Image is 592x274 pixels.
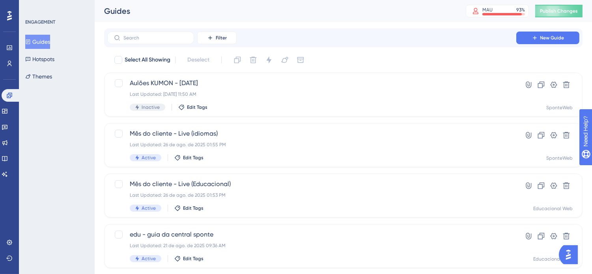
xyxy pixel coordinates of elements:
div: ENGAGEMENT [25,19,55,25]
button: Edit Tags [174,255,204,262]
span: Inactive [142,104,160,110]
span: Aulões KUMON - [DATE] [130,78,494,88]
span: Active [142,255,156,262]
button: Hotspots [25,52,54,66]
button: New Guide [516,32,579,44]
button: Guides [25,35,50,49]
span: Active [142,205,156,211]
div: Last Updated: 21 de ago. de 2025 09:36 AM [130,242,494,249]
span: Edit Tags [183,155,204,161]
iframe: UserGuiding AI Assistant Launcher [559,243,583,267]
input: Search [123,35,187,41]
span: Edit Tags [187,104,207,110]
button: Filter [197,32,237,44]
div: SponteWeb [546,155,573,161]
button: Deselect [180,53,217,67]
span: Filter [216,35,227,41]
span: Edit Tags [183,255,204,262]
div: Last Updated: [DATE] 11:50 AM [130,91,494,97]
span: Active [142,155,156,161]
div: Educacional Web [533,205,573,212]
button: Themes [25,69,52,84]
span: Edit Tags [183,205,204,211]
span: Need Help? [19,2,49,11]
div: Last Updated: 26 de ago. de 2025 01:53 PM [130,192,494,198]
span: Mês do cliente - Live (idiomas) [130,129,494,138]
span: Select All Showing [125,55,170,65]
button: Edit Tags [178,104,207,110]
span: edu - guia da central sponte [130,230,494,239]
button: Edit Tags [174,205,204,211]
div: MAU [482,7,493,13]
div: SponteWeb [546,104,573,111]
span: Publish Changes [540,8,578,14]
span: New Guide [540,35,564,41]
div: Guides [104,6,446,17]
span: Deselect [187,55,209,65]
div: Last Updated: 26 de ago. de 2025 01:55 PM [130,142,494,148]
span: Mês do cliente - Live (Educacional) [130,179,494,189]
div: 93 % [516,7,525,13]
button: Edit Tags [174,155,204,161]
div: Educacional Web [533,256,573,262]
button: Publish Changes [535,5,583,17]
